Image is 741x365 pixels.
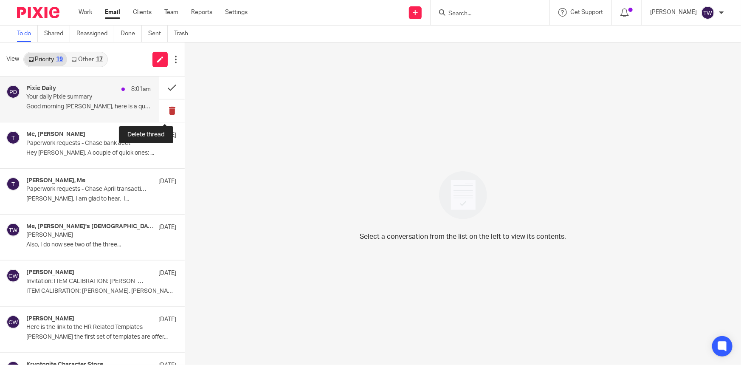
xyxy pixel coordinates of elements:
div: 17 [96,57,103,62]
input: Search [448,10,524,18]
img: svg%3E [6,177,20,191]
p: Good morning [PERSON_NAME], here is a quick overview of... [26,103,151,110]
a: Work [79,8,92,17]
a: To do [17,25,38,42]
p: [PERSON_NAME] the first set of templates are offer... [26,334,176,341]
h4: Pixie Daily [26,85,56,92]
a: Settings [225,8,248,17]
p: [PERSON_NAME], I am glad to hear. I... [26,195,176,203]
p: Your daily Pixie summary [26,93,126,101]
h4: [PERSON_NAME], Me [26,177,85,184]
h4: [PERSON_NAME] [26,315,74,323]
a: Team [164,8,178,17]
span: Get Support [570,9,603,15]
p: Invitation: ITEM CALIBRATION: [PERSON_NAME], [PERSON_NAME], [PERSON_NAME], & [PERSON_NAME] @ [DAT... [26,278,147,285]
p: [DATE] [158,177,176,186]
img: svg%3E [6,269,20,283]
div: 19 [56,57,63,62]
a: Done [121,25,142,42]
p: [DATE] [158,269,176,277]
span: View [6,55,19,64]
p: Select a conversation from the list on the left to view its contents. [360,232,566,242]
p: Also, I do now see two of the three... [26,241,176,249]
img: Pixie [17,7,59,18]
p: Paperwork requests - Chase bank acct [26,140,147,147]
p: Paperwork requests - Chase April transactions [26,186,147,193]
a: Priority19 [24,53,67,66]
img: svg%3E [6,131,20,144]
a: Trash [174,25,194,42]
p: Hey [PERSON_NAME], A couple of quick ones: ... [26,150,176,157]
img: svg%3E [6,223,20,237]
a: Clients [133,8,152,17]
a: Other17 [67,53,107,66]
a: Reassigned [76,25,114,42]
p: [PERSON_NAME] [650,8,697,17]
p: [DATE] [158,315,176,324]
h4: Me, [PERSON_NAME] [26,131,85,138]
a: Reports [191,8,212,17]
p: ITEM CALIBRATION: [PERSON_NAME], [PERSON_NAME], Jerry, & [PERSON_NAME]... [26,288,176,295]
a: Shared [44,25,70,42]
p: Here is the link to the HR Related Templates [26,324,147,331]
p: [DATE] [158,131,176,139]
img: svg%3E [6,85,20,99]
a: Email [105,8,120,17]
img: image [434,166,493,225]
img: svg%3E [701,6,715,20]
p: [PERSON_NAME] [26,232,147,239]
h4: Me, [PERSON_NAME]'s [DEMOGRAPHIC_DATA] [26,223,154,230]
p: 8:01am [131,85,151,93]
a: Sent [148,25,168,42]
img: svg%3E [6,315,20,329]
p: [DATE] [158,223,176,232]
h4: [PERSON_NAME] [26,269,74,276]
